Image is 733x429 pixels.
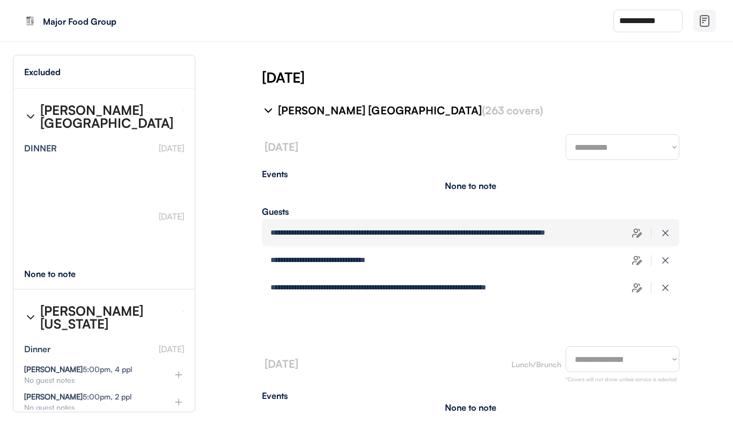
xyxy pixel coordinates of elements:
[632,282,642,293] img: users-edit.svg
[445,403,496,412] div: None to note
[265,140,298,154] font: [DATE]
[159,344,184,354] font: [DATE]
[43,17,178,26] div: Major Food Group
[24,393,131,401] div: 5:00pm, 2 ppl
[159,211,184,222] font: [DATE]
[173,369,184,380] img: plus%20%281%29.svg
[566,376,677,382] font: *Covers will not show unless service is selected
[262,68,733,87] div: [DATE]
[40,304,174,330] div: [PERSON_NAME] [US_STATE]
[632,228,642,238] img: users-edit.svg
[173,397,184,408] img: plus%20%281%29.svg
[24,376,156,384] div: No guest notes
[660,282,671,293] img: x-close%20%283%29.svg
[660,255,671,266] img: x-close%20%283%29.svg
[698,14,711,27] img: file-02.svg
[40,104,174,129] div: [PERSON_NAME] [GEOGRAPHIC_DATA]
[660,228,671,238] img: x-close%20%283%29.svg
[632,255,642,266] img: users-edit.svg
[24,345,50,353] div: Dinner
[24,144,57,152] div: DINNER
[262,391,679,400] div: Events
[262,207,679,216] div: Guests
[24,68,61,76] div: Excluded
[265,357,298,370] font: [DATE]
[445,181,496,190] div: None to note
[24,365,83,374] strong: [PERSON_NAME]
[24,392,83,401] strong: [PERSON_NAME]
[24,270,96,278] div: None to note
[482,104,543,117] font: (263 covers)
[24,366,132,373] div: 5:00pm, 4 ppl
[262,104,275,117] img: chevron-right%20%281%29.svg
[24,110,37,123] img: chevron-right%20%281%29.svg
[24,404,156,411] div: No guest notes
[262,170,669,178] div: Events
[159,143,184,154] font: [DATE]
[511,360,561,369] font: Lunch/Brunch
[278,103,666,118] div: [PERSON_NAME] [GEOGRAPHIC_DATA]
[24,311,37,324] img: chevron-right%20%281%29.svg
[21,12,39,30] img: Black%20White%20Modern%20Square%20Frame%20Photography%20Logo%20%2810%29.png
